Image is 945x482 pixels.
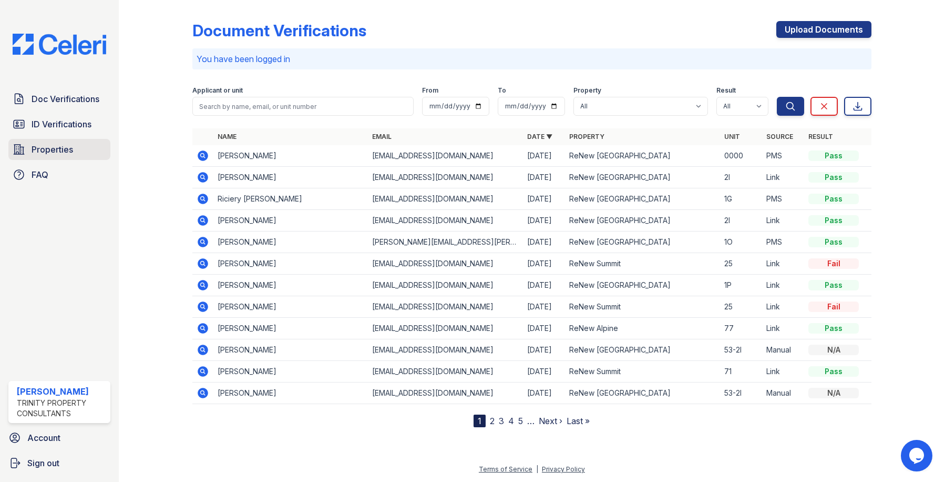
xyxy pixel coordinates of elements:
a: Date ▼ [527,133,552,140]
span: Sign out [27,457,59,469]
td: [PERSON_NAME] [213,145,368,167]
td: [DATE] [523,318,565,339]
label: To [498,86,506,95]
td: ReNew [GEOGRAPHIC_DATA] [565,210,720,232]
a: 3 [499,416,504,426]
td: [EMAIL_ADDRESS][DOMAIN_NAME] [368,339,523,361]
a: Source [766,133,793,140]
td: [PERSON_NAME] [213,296,368,318]
td: [EMAIL_ADDRESS][DOMAIN_NAME] [368,275,523,296]
div: Pass [808,323,859,334]
td: [PERSON_NAME] [213,383,368,404]
td: [PERSON_NAME] [213,339,368,361]
a: 5 [518,416,523,426]
a: Property [569,133,604,140]
td: [PERSON_NAME] [213,232,368,253]
div: N/A [808,388,859,398]
a: Privacy Policy [542,465,585,473]
a: Properties [8,139,110,160]
a: Upload Documents [776,21,871,38]
td: ReNew [GEOGRAPHIC_DATA] [565,232,720,253]
a: ID Verifications [8,114,110,135]
td: [DATE] [523,145,565,167]
label: Applicant or unit [192,86,243,95]
td: [PERSON_NAME] [213,275,368,296]
td: 2I [720,167,762,188]
td: 1P [720,275,762,296]
td: [PERSON_NAME] [213,361,368,383]
div: | [536,465,538,473]
td: Link [762,167,804,188]
td: [EMAIL_ADDRESS][DOMAIN_NAME] [368,361,523,383]
td: ReNew Alpine [565,318,720,339]
td: ReNew [GEOGRAPHIC_DATA] [565,383,720,404]
a: Last » [567,416,590,426]
td: ReNew Summit [565,253,720,275]
td: Manual [762,339,804,361]
td: 1O [720,232,762,253]
a: Email [372,133,392,140]
td: 77 [720,318,762,339]
td: 1G [720,188,762,210]
div: Document Verifications [192,21,366,40]
div: Fail [808,302,859,312]
span: ID Verifications [32,118,91,130]
iframe: chat widget [901,440,934,471]
div: Trinity Property Consultants [17,398,106,419]
div: Pass [808,215,859,226]
td: [EMAIL_ADDRESS][DOMAIN_NAME] [368,188,523,210]
label: Result [716,86,736,95]
td: [DATE] [523,361,565,383]
td: 53-2I [720,383,762,404]
div: Pass [808,280,859,290]
td: PMS [762,188,804,210]
td: [PERSON_NAME] [213,210,368,232]
td: Link [762,361,804,383]
div: Pass [808,194,859,204]
div: Pass [808,150,859,161]
img: CE_Logo_Blue-a8612792a0a2168367f1c8372b55b34899dd931a85d93a1a3d3e32e68fde9ad4.png [4,34,115,55]
td: ReNew Summit [565,296,720,318]
td: ReNew Summit [565,361,720,383]
td: Riciery [PERSON_NAME] [213,188,368,210]
a: Result [808,133,833,140]
td: Link [762,210,804,232]
td: [EMAIL_ADDRESS][DOMAIN_NAME] [368,167,523,188]
td: [EMAIL_ADDRESS][DOMAIN_NAME] [368,145,523,167]
td: PMS [762,145,804,167]
td: PMS [762,232,804,253]
span: FAQ [32,168,48,181]
td: Link [762,253,804,275]
td: [EMAIL_ADDRESS][DOMAIN_NAME] [368,253,523,275]
span: Account [27,431,60,444]
a: Unit [724,133,740,140]
td: [DATE] [523,167,565,188]
button: Sign out [4,453,115,474]
td: Manual [762,383,804,404]
td: [EMAIL_ADDRESS][DOMAIN_NAME] [368,383,523,404]
td: [DATE] [523,232,565,253]
div: Fail [808,258,859,269]
td: 2I [720,210,762,232]
td: [DATE] [523,188,565,210]
td: Link [762,296,804,318]
a: Name [218,133,237,140]
td: [DATE] [523,210,565,232]
a: Terms of Service [479,465,532,473]
a: Next › [539,416,562,426]
td: ReNew [GEOGRAPHIC_DATA] [565,339,720,361]
td: [PERSON_NAME][EMAIL_ADDRESS][PERSON_NAME][DOMAIN_NAME] [368,232,523,253]
a: Doc Verifications [8,88,110,109]
div: Pass [808,366,859,377]
td: ReNew [GEOGRAPHIC_DATA] [565,145,720,167]
div: [PERSON_NAME] [17,385,106,398]
div: 1 [474,415,486,427]
a: 2 [490,416,495,426]
label: From [422,86,438,95]
td: [DATE] [523,296,565,318]
td: Link [762,318,804,339]
td: ReNew [GEOGRAPHIC_DATA] [565,188,720,210]
td: [PERSON_NAME] [213,167,368,188]
div: N/A [808,345,859,355]
input: Search by name, email, or unit number [192,97,414,116]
